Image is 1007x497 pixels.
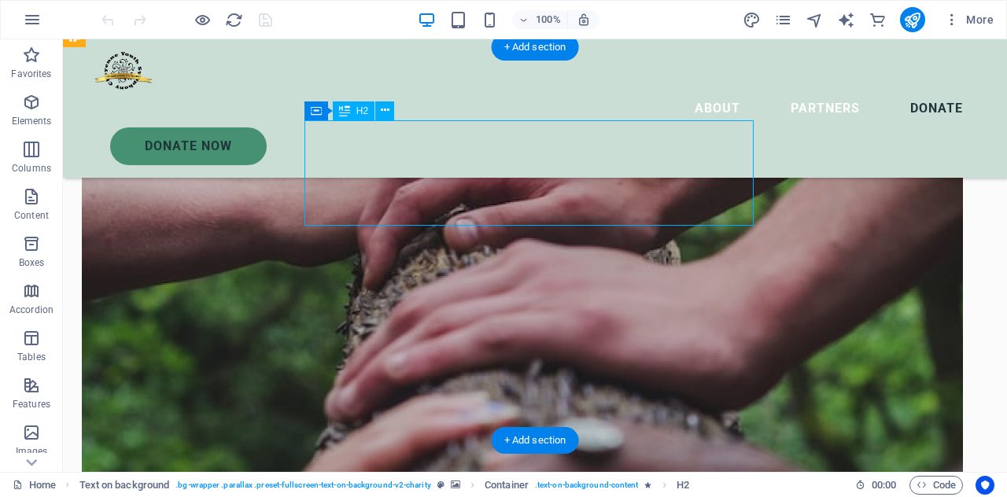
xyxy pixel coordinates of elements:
span: Click to select. Double-click to edit [485,476,529,495]
p: Tables [17,351,46,363]
i: Reload page [225,11,243,29]
div: + Add section [492,427,579,454]
p: Elements [12,115,52,127]
i: Design (Ctrl+Alt+Y) [743,11,761,29]
p: Boxes [19,256,45,269]
span: H2 [356,106,368,116]
button: More [938,7,1000,32]
i: On resize automatically adjust zoom level to fit chosen device. [577,13,591,27]
h6: Session time [855,476,897,495]
button: commerce [869,10,887,29]
span: 00 00 [872,476,896,495]
h6: 100% [536,10,561,29]
p: Columns [12,162,51,175]
button: Code [909,476,963,495]
i: Publish [903,11,921,29]
i: This element is a customizable preset [437,480,444,489]
button: Click here to leave preview mode and continue editing [193,10,212,29]
button: publish [900,7,925,32]
p: Features [13,398,50,410]
button: navigator [806,10,824,29]
button: Usercentrics [976,476,994,495]
p: Images [16,445,48,458]
p: Content [14,209,49,222]
i: Navigator [806,11,824,29]
span: : [883,479,885,491]
button: 100% [512,10,568,29]
span: More [944,12,994,28]
i: Element contains an animation [644,480,651,489]
a: Click to cancel selection. Double-click to open Pages [13,476,56,495]
i: Pages (Ctrl+Alt+S) [774,11,792,29]
button: pages [774,10,793,29]
nav: breadcrumb [79,476,689,495]
p: Favorites [11,68,51,80]
i: This element contains a background [451,480,460,489]
button: reload [224,10,243,29]
p: Accordion [9,304,53,316]
span: . text-on-background-content [535,476,639,495]
span: Code [917,476,956,495]
span: Click to select. Double-click to edit [677,476,689,495]
button: design [743,10,762,29]
button: text_generator [837,10,856,29]
span: . bg-wrapper .parallax .preset-fullscreen-text-on-background-v2-charity [175,476,431,495]
span: Click to select. Double-click to edit [79,476,170,495]
i: AI Writer [837,11,855,29]
i: Commerce [869,11,887,29]
div: + Add section [492,34,579,61]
